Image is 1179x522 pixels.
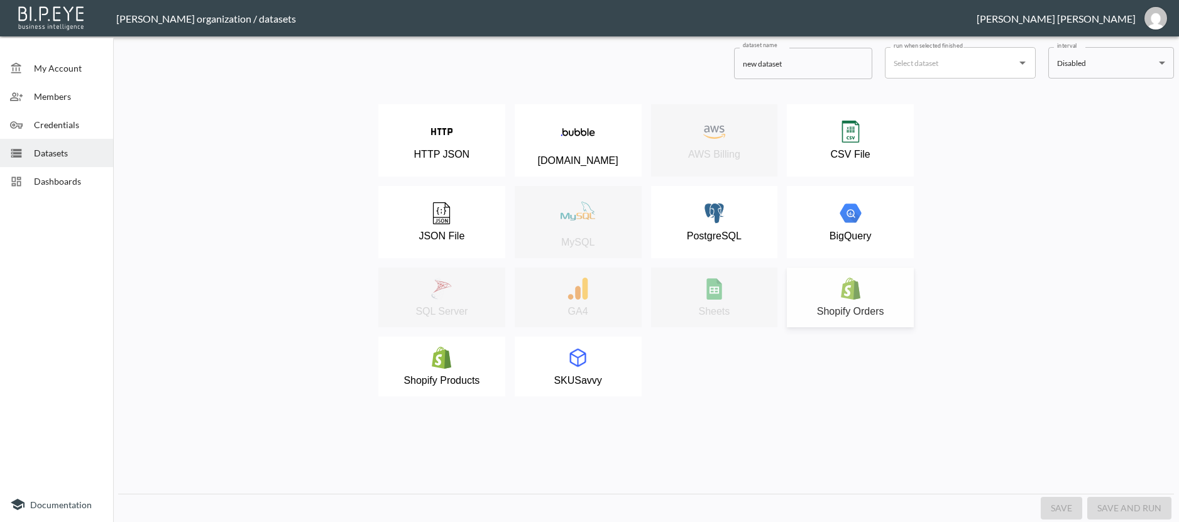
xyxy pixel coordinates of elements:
[891,53,1011,73] input: Select dataset
[34,90,103,103] span: Members
[515,337,642,396] button: SKUSavvySKUSavvy
[831,149,870,160] p: CSV File
[840,278,862,300] img: shopify orders
[840,202,862,224] img: big query icon
[430,202,452,224] img: json icon
[743,41,777,49] label: dataset name
[34,146,103,160] span: Datasets
[703,202,725,224] img: postgres icon
[403,375,480,386] p: Shopify Products
[515,186,642,258] button: mysql iconMySQL
[34,175,103,188] span: Dashboards
[687,231,742,242] p: PostgreSQL
[116,13,977,24] div: [PERSON_NAME] organization / datasets
[378,186,505,258] button: json iconJSON File
[554,375,601,386] p: SKUSavvy
[568,306,588,317] p: GA4
[1144,7,1167,30] img: 9d6d52b20e0d77fdb67d3fc15fbe1f35
[688,149,740,160] p: AWS Billing
[430,278,452,300] img: mssql icon
[34,118,103,131] span: Credentials
[561,237,595,248] p: MySQL
[430,121,452,143] img: http icon
[651,268,778,327] button: google sheetsSheets
[567,278,589,300] img: google analytics
[515,268,642,327] button: google analyticsGA4
[698,306,730,317] p: Sheets
[817,306,884,317] p: Shopify Orders
[419,231,464,242] p: JSON File
[703,121,725,143] img: awsBilling icon
[10,497,103,512] a: Documentation
[538,155,618,166] p: [DOMAIN_NAME]
[30,499,92,510] span: Documentation
[977,13,1136,24] div: [PERSON_NAME] [PERSON_NAME]
[515,104,642,177] button: bubble.io icon[DOMAIN_NAME]
[430,347,452,369] img: shopify products
[34,62,103,75] span: My Account
[561,196,595,231] img: mysql icon
[378,104,505,177] button: http iconHTTP JSON
[840,121,862,143] img: csv icon
[651,186,778,258] button: postgres iconPostgreSQL
[787,104,914,177] button: csv iconCSV File
[1057,41,1077,50] label: interval
[414,149,470,160] p: HTTP JSON
[415,306,468,317] p: SQL Server
[561,114,595,149] img: bubble.io icon
[1136,3,1176,33] button: strauss@swap-commerce.com
[567,347,589,369] img: SKUSavvy
[894,41,963,50] label: run when selected finished
[378,337,505,396] button: shopify productsShopify Products
[651,104,778,177] button: awsBilling iconAWS Billing
[1057,56,1154,70] div: Disabled
[787,268,914,327] button: shopify ordersShopify Orders
[16,3,88,31] img: bipeye-logo
[1014,54,1031,72] button: Open
[703,278,725,300] img: google sheets
[830,231,872,242] p: BigQuery
[378,268,505,327] button: mssql iconSQL Server
[787,186,914,258] button: big query iconBigQuery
